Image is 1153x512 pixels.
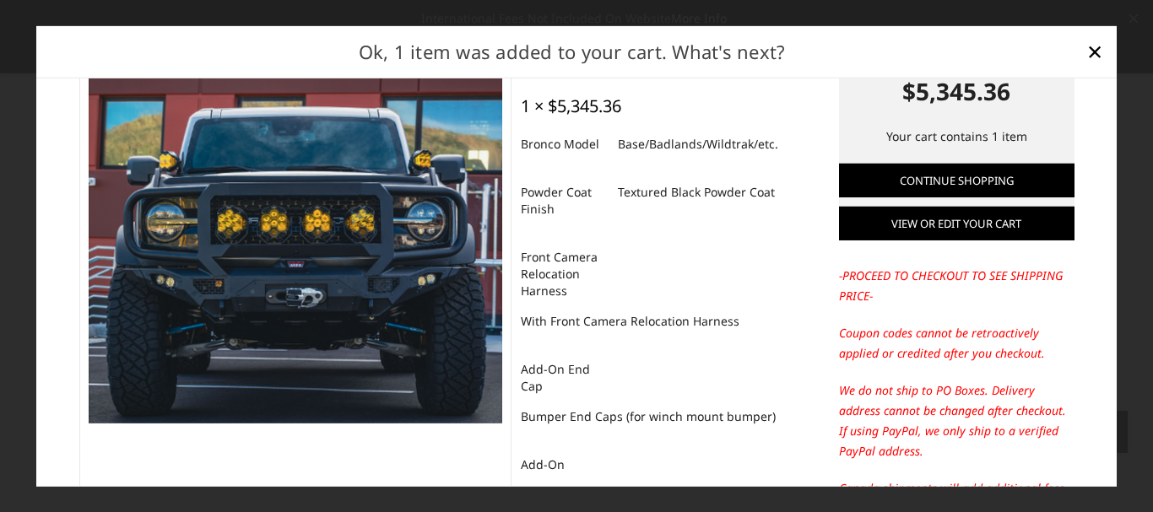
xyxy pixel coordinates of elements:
[839,127,1075,147] p: Your cart contains 1 item
[521,401,776,431] dd: Bumper End Caps (for winch mount bumper)
[521,95,621,116] div: 1 × $5,345.36
[839,380,1075,461] p: We do not ship to PO Boxes. Delivery address cannot be changed after checkout. If using PayPal, w...
[839,56,1075,109] div: Order subtotal
[839,207,1075,240] a: View or edit your cart
[839,164,1075,197] a: Continue Shopping
[89,67,502,423] img: Bronco Extreme Front (winch mount)
[839,323,1075,364] p: Coupon codes cannot be retroactively applied or credited after you checkout.
[521,305,739,336] dd: With Front Camera Relocation Harness
[839,73,1075,109] strong: $5,345.36
[63,37,1081,65] h2: Ok, 1 item was added to your cart. What's next?
[521,353,605,401] dt: Add-On End Cap
[618,176,775,207] dd: Textured Black Powder Coat
[521,449,605,479] dt: Add-On
[521,128,605,159] dt: Bronco Model
[618,128,778,159] dd: Base/Badlands/Wildtrak/etc.
[839,266,1075,306] p: -PROCEED TO CHECKOUT TO SEE SHIPPING PRICE-
[1087,33,1102,69] span: ×
[1081,38,1108,65] a: Close
[521,241,605,305] dt: Front Camera Relocation Harness
[521,176,605,224] dt: Powder Coat Finish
